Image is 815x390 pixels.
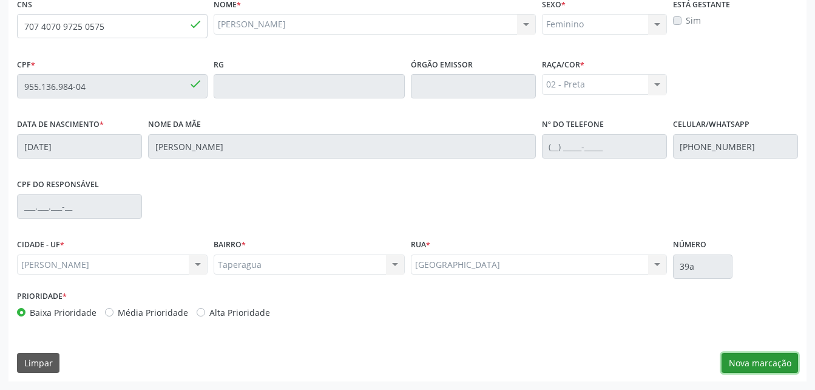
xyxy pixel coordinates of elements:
input: (__) _____-_____ [542,134,667,159]
label: CPF do responsável [17,176,99,194]
label: Celular/WhatsApp [673,115,749,134]
input: (__) _____-_____ [673,134,798,159]
label: BAIRRO [214,236,246,255]
label: Raça/cor [542,55,584,74]
input: __/__/____ [17,134,142,159]
label: CIDADE - UF [17,236,64,255]
label: Prioridade [17,287,67,306]
label: Alta Prioridade [209,306,270,319]
label: Média Prioridade [118,306,188,319]
span: done [189,77,202,91]
button: Nova marcação [722,353,798,374]
label: Sim [686,14,701,27]
label: CPF [17,55,35,74]
span: done [189,18,202,31]
label: Órgão emissor [411,55,473,74]
label: Nome da mãe [148,115,201,134]
label: Data de nascimento [17,115,104,134]
label: Rua [411,236,430,255]
label: Baixa Prioridade [30,306,96,319]
label: Nº do Telefone [542,115,604,134]
label: Número [673,236,706,255]
label: RG [214,55,224,74]
input: ___.___.___-__ [17,194,142,219]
